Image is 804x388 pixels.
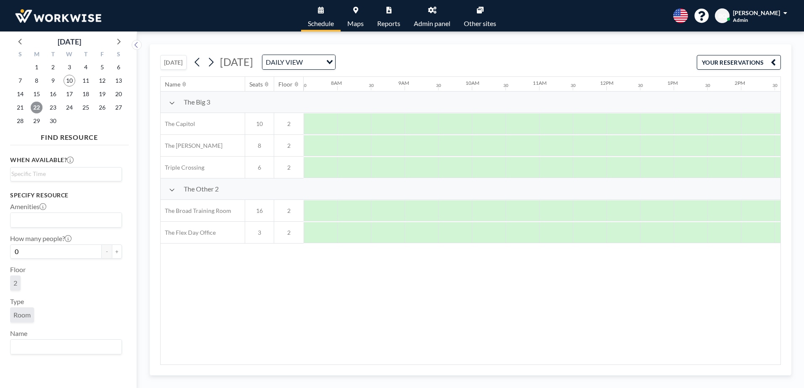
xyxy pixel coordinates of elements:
[96,102,108,113] span: Friday, September 26, 2025
[96,61,108,73] span: Friday, September 5, 2025
[600,80,614,86] div: 12PM
[735,80,745,86] div: 2PM
[14,88,26,100] span: Sunday, September 14, 2025
[96,75,108,87] span: Friday, September 12, 2025
[47,115,59,127] span: Tuesday, September 30, 2025
[264,57,304,68] span: DAILY VIEW
[772,83,778,88] div: 30
[161,142,222,149] span: The [PERSON_NAME]
[533,80,547,86] div: 11AM
[331,80,342,86] div: 8AM
[161,229,216,236] span: The Flex Day Office
[11,340,122,354] div: Search for option
[11,215,117,225] input: Search for option
[113,61,124,73] span: Saturday, September 6, 2025
[733,17,748,23] span: Admin
[58,36,81,47] div: [DATE]
[80,75,92,87] span: Thursday, September 11, 2025
[31,102,42,113] span: Monday, September 22, 2025
[278,81,293,88] div: Floor
[165,81,180,88] div: Name
[11,169,117,178] input: Search for option
[161,164,204,171] span: Triple Crossing
[465,80,479,86] div: 10AM
[249,81,263,88] div: Seats
[77,50,94,60] div: T
[110,50,127,60] div: S
[113,75,124,87] span: Saturday, September 13, 2025
[13,279,17,287] span: 2
[638,83,643,88] div: 30
[11,213,122,227] div: Search for option
[369,83,374,88] div: 30
[245,164,274,171] span: 6
[29,50,45,60] div: M
[10,234,71,243] label: How many people?
[414,20,450,27] span: Admin panel
[301,83,307,88] div: 30
[245,120,274,128] span: 10
[31,75,42,87] span: Monday, September 8, 2025
[31,88,42,100] span: Monday, September 15, 2025
[10,130,129,142] h4: FIND RESOURCE
[10,297,24,306] label: Type
[94,50,110,60] div: F
[274,142,304,149] span: 2
[113,102,124,113] span: Saturday, September 27, 2025
[667,80,678,86] div: 1PM
[161,120,195,128] span: The Capitol
[305,57,321,68] input: Search for option
[503,83,508,88] div: 30
[262,55,335,69] div: Search for option
[47,88,59,100] span: Tuesday, September 16, 2025
[571,83,576,88] div: 30
[377,20,400,27] span: Reports
[705,83,710,88] div: 30
[13,311,31,319] span: Room
[112,244,122,259] button: +
[697,55,781,70] button: YOUR RESERVATIONS
[102,244,112,259] button: -
[274,229,304,236] span: 2
[308,20,334,27] span: Schedule
[10,329,27,338] label: Name
[47,75,59,87] span: Tuesday, September 9, 2025
[464,20,496,27] span: Other sites
[47,102,59,113] span: Tuesday, September 23, 2025
[245,142,274,149] span: 8
[13,8,103,24] img: organization-logo
[113,88,124,100] span: Saturday, September 20, 2025
[11,168,122,180] div: Search for option
[436,83,441,88] div: 30
[14,75,26,87] span: Sunday, September 7, 2025
[10,191,122,199] h3: Specify resource
[63,88,75,100] span: Wednesday, September 17, 2025
[347,20,364,27] span: Maps
[14,102,26,113] span: Sunday, September 21, 2025
[10,265,26,274] label: Floor
[47,61,59,73] span: Tuesday, September 2, 2025
[184,185,219,193] span: The Other 2
[31,115,42,127] span: Monday, September 29, 2025
[80,61,92,73] span: Thursday, September 4, 2025
[733,9,780,16] span: [PERSON_NAME]
[274,164,304,171] span: 2
[96,88,108,100] span: Friday, September 19, 2025
[220,55,253,68] span: [DATE]
[63,61,75,73] span: Wednesday, September 3, 2025
[274,207,304,215] span: 2
[11,341,117,352] input: Search for option
[184,98,210,106] span: The Big 3
[31,61,42,73] span: Monday, September 1, 2025
[61,50,78,60] div: W
[160,55,187,70] button: [DATE]
[718,12,727,20] span: BO
[80,102,92,113] span: Thursday, September 25, 2025
[80,88,92,100] span: Thursday, September 18, 2025
[63,75,75,87] span: Wednesday, September 10, 2025
[274,120,304,128] span: 2
[245,229,274,236] span: 3
[14,115,26,127] span: Sunday, September 28, 2025
[245,207,274,215] span: 16
[161,207,231,215] span: The Broad Training Room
